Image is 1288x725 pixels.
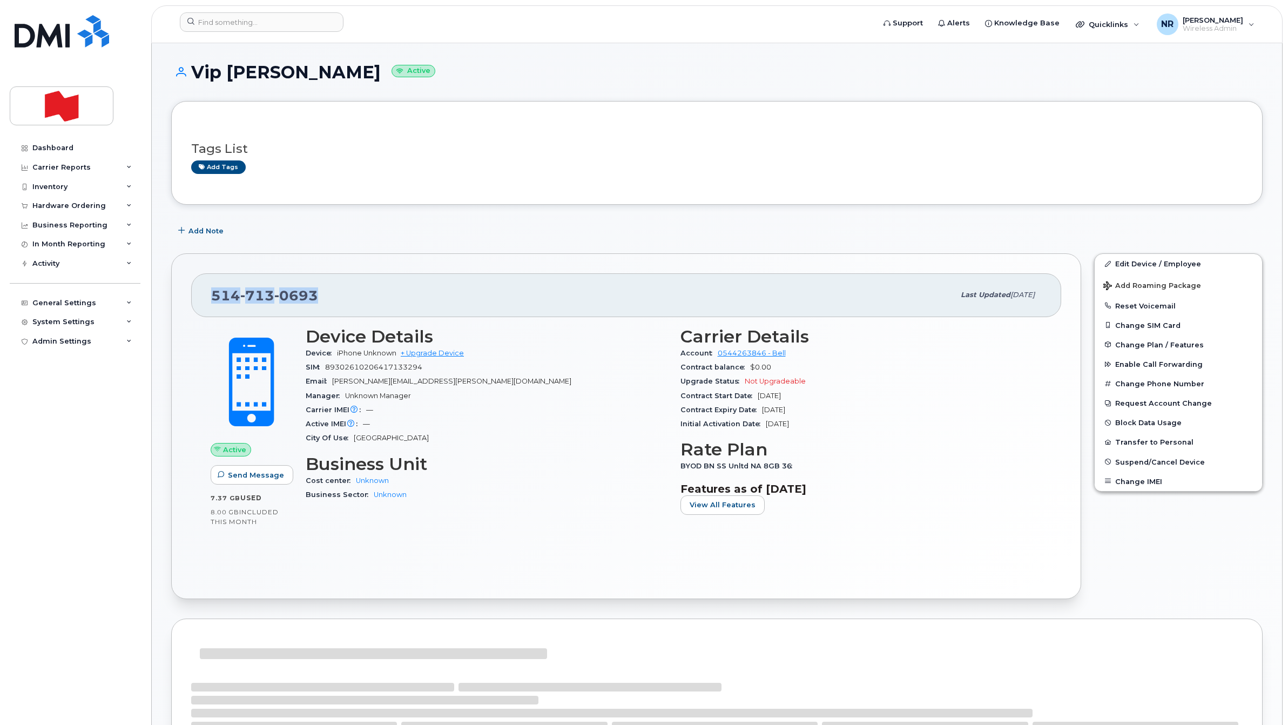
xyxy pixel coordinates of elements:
[1095,274,1262,296] button: Add Roaming Package
[332,377,571,385] span: [PERSON_NAME][EMAIL_ADDRESS][PERSON_NAME][DOMAIN_NAME]
[1010,291,1035,299] span: [DATE]
[680,363,750,371] span: Contract balance
[1095,432,1262,452] button: Transfer to Personal
[211,508,239,516] span: 8.00 GB
[401,349,464,357] a: + Upgrade Device
[392,65,435,77] small: Active
[1115,360,1203,368] span: Enable Call Forwarding
[188,226,224,236] span: Add Note
[1095,413,1262,432] button: Block Data Usage
[1095,254,1262,273] a: Edit Device / Employee
[171,63,1263,82] h1: Vip [PERSON_NAME]
[306,476,356,485] span: Cost center
[356,476,389,485] a: Unknown
[1115,340,1204,348] span: Change Plan / Features
[306,377,332,385] span: Email
[1095,374,1262,393] button: Change Phone Number
[366,406,373,414] span: —
[274,287,318,304] span: 0693
[680,327,1042,346] h3: Carrier Details
[680,462,798,470] span: BYOD BN SS Unltd NA 8GB 36
[766,420,789,428] span: [DATE]
[306,491,374,499] span: Business Sector
[354,434,429,442] span: [GEOGRAPHIC_DATA]
[718,349,786,357] a: 0544263846 - Bell
[680,495,765,515] button: View All Features
[680,482,1042,495] h3: Features as of [DATE]
[750,363,771,371] span: $0.00
[306,406,366,414] span: Carrier IMEI
[211,508,279,526] span: included this month
[1103,281,1201,292] span: Add Roaming Package
[1095,354,1262,374] button: Enable Call Forwarding
[680,420,766,428] span: Initial Activation Date
[191,160,246,174] a: Add tags
[363,420,370,428] span: —
[680,377,745,385] span: Upgrade Status
[306,454,667,474] h3: Business Unit
[1095,296,1262,315] button: Reset Voicemail
[1095,472,1262,491] button: Change IMEI
[1095,315,1262,335] button: Change SIM Card
[680,440,1042,459] h3: Rate Plan
[306,420,363,428] span: Active IMEI
[306,434,354,442] span: City Of Use
[306,392,345,400] span: Manager
[680,406,762,414] span: Contract Expiry Date
[171,221,233,240] button: Add Note
[325,363,422,371] span: 89302610206417133294
[1095,335,1262,354] button: Change Plan / Features
[762,406,785,414] span: [DATE]
[1095,393,1262,413] button: Request Account Change
[680,392,758,400] span: Contract Start Date
[306,327,667,346] h3: Device Details
[306,363,325,371] span: SIM
[211,494,240,502] span: 7.37 GB
[191,142,1243,156] h3: Tags List
[211,287,318,304] span: 514
[1115,458,1205,466] span: Suspend/Cancel Device
[240,494,262,502] span: used
[1095,452,1262,472] button: Suspend/Cancel Device
[211,465,293,485] button: Send Message
[223,445,246,455] span: Active
[758,392,781,400] span: [DATE]
[680,349,718,357] span: Account
[337,349,396,357] span: iPhone Unknown
[240,287,274,304] span: 713
[374,491,407,499] a: Unknown
[228,470,284,480] span: Send Message
[745,377,806,385] span: Not Upgradeable
[345,392,411,400] span: Unknown Manager
[306,349,337,357] span: Device
[961,291,1010,299] span: Last updated
[690,500,756,510] span: View All Features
